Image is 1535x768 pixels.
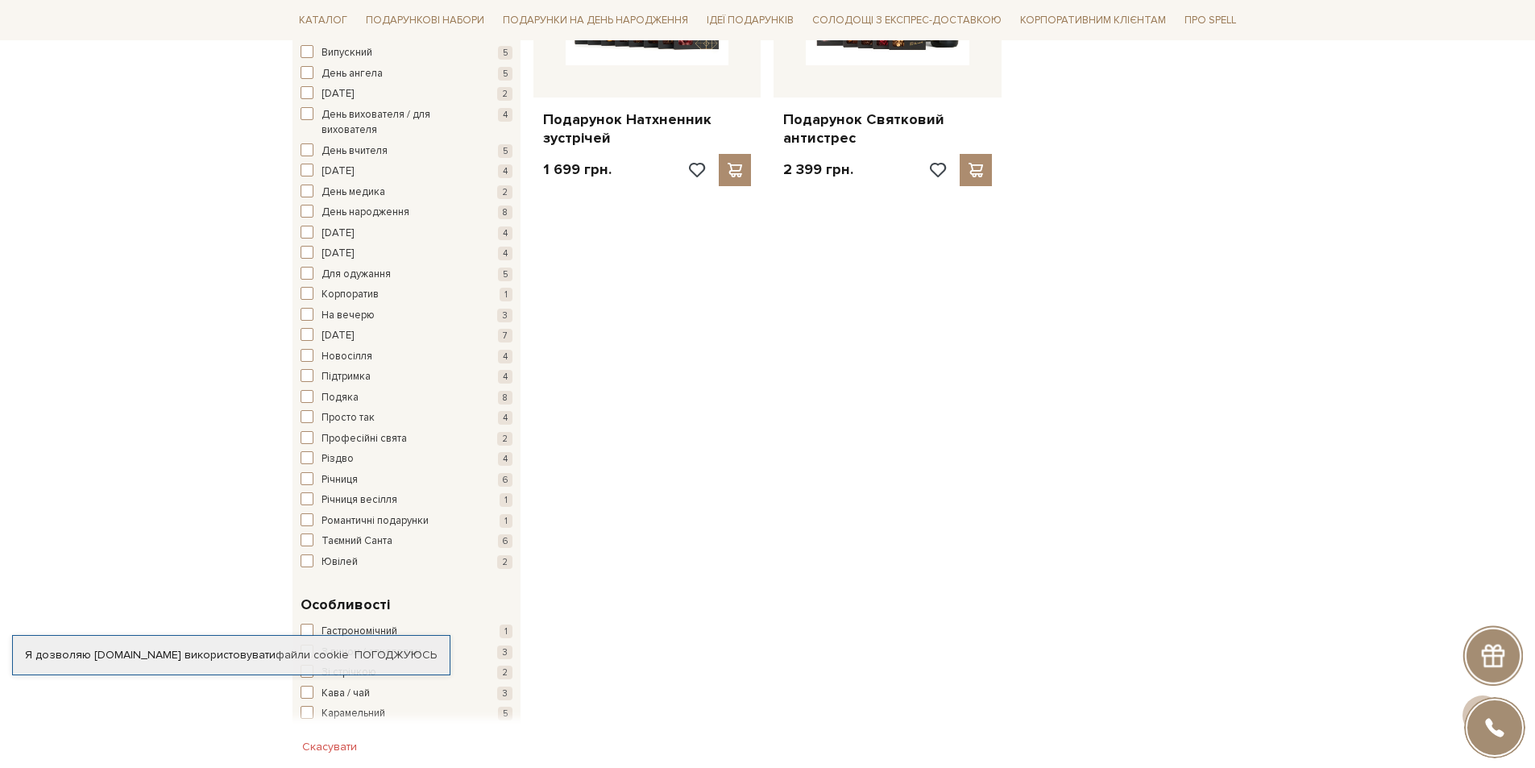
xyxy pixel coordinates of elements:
button: Скасувати [292,734,367,760]
span: День народження [322,205,409,221]
span: [DATE] [322,164,354,180]
span: День вчителя [322,143,388,160]
span: День ангела [322,66,383,82]
span: Романтичні подарунки [322,513,429,529]
span: День медика [322,185,385,201]
span: Ювілей [322,554,358,571]
span: Підтримка [322,369,371,385]
button: [DATE] 7 [301,328,512,344]
span: 2 [497,555,512,569]
span: На вечерю [322,308,375,324]
span: 4 [498,452,512,466]
span: Особливості [301,594,390,616]
span: 5 [498,268,512,281]
span: 1 [500,514,512,528]
span: 8 [498,205,512,219]
span: Подарункові набори [359,8,491,33]
span: 1 [500,625,512,638]
button: Просто так 4 [301,410,512,426]
span: Професійні свята [322,431,407,447]
span: Кава / чай [322,686,370,702]
span: 4 [498,350,512,363]
a: Солодощі з експрес-доставкою [806,6,1008,34]
span: Випускний [322,45,372,61]
span: [DATE] [322,86,354,102]
button: На вечерю 3 [301,308,512,324]
a: Подарунок Святковий антистрес [783,110,992,148]
a: Погоджуюсь [355,648,437,662]
span: 4 [498,370,512,384]
button: Ювілей 2 [301,554,512,571]
button: Гастрономічний 1 [301,624,512,640]
span: [DATE] [322,226,354,242]
button: Подяка 8 [301,390,512,406]
span: 4 [498,247,512,260]
span: Для одужання [322,267,391,283]
span: 4 [498,226,512,240]
button: День народження 8 [301,205,512,221]
button: День вчителя 5 [301,143,512,160]
button: Випускний 5 [301,45,512,61]
span: 6 [498,473,512,487]
span: 8 [498,391,512,405]
span: 3 [497,646,512,659]
span: Ідеї подарунків [700,8,800,33]
p: 1 699 грн. [543,160,612,179]
button: Новосілля 4 [301,349,512,365]
button: Корпоратив 1 [301,287,512,303]
span: 7 [498,329,512,342]
span: 6 [498,534,512,548]
span: Каталог [292,8,354,33]
span: 1 [500,493,512,507]
span: Річниця [322,472,358,488]
span: 4 [498,411,512,425]
button: [DATE] 4 [301,226,512,242]
button: Для одужання 5 [301,267,512,283]
span: 2 [497,87,512,101]
span: Просто так [322,410,375,426]
span: Гастрономічний [322,624,397,640]
span: 5 [498,46,512,60]
span: Корпоратив [322,287,379,303]
button: Таємний Санта 6 [301,533,512,550]
span: 3 [497,309,512,322]
button: Карамельний 5 [301,706,512,722]
button: День вихователя / для вихователя 4 [301,107,512,139]
span: Новосілля [322,349,372,365]
span: Річниця весілля [322,492,397,509]
span: Таємний Санта [322,533,392,550]
span: 5 [498,67,512,81]
button: Річниця весілля 1 [301,492,512,509]
button: Підтримка 4 [301,369,512,385]
span: 2 [497,666,512,679]
button: [DATE] 4 [301,246,512,262]
button: [DATE] 2 [301,86,512,102]
button: День медика 2 [301,185,512,201]
span: Різдво [322,451,354,467]
span: День вихователя / для вихователя [322,107,468,139]
button: Річниця 6 [301,472,512,488]
span: 3 [497,687,512,700]
button: Романтичні подарунки 1 [301,513,512,529]
button: Різдво 4 [301,451,512,467]
button: [DATE] 4 [301,164,512,180]
button: Професійні свята 2 [301,431,512,447]
span: 1 [500,288,512,301]
span: Карамельний [322,706,385,722]
span: 2 [497,185,512,199]
button: Кава / чай 3 [301,686,512,702]
div: Я дозволяю [DOMAIN_NAME] використовувати [13,648,450,662]
span: Подарунки на День народження [496,8,695,33]
a: Подарунок Натхненник зустрічей [543,110,752,148]
span: [DATE] [322,328,354,344]
a: файли cookie [276,648,349,662]
p: 2 399 грн. [783,160,853,179]
span: 4 [498,164,512,178]
button: День ангела 5 [301,66,512,82]
span: 5 [498,707,512,720]
span: [DATE] [322,246,354,262]
span: 2 [497,432,512,446]
span: 4 [498,108,512,122]
span: 5 [498,144,512,158]
span: Про Spell [1178,8,1243,33]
